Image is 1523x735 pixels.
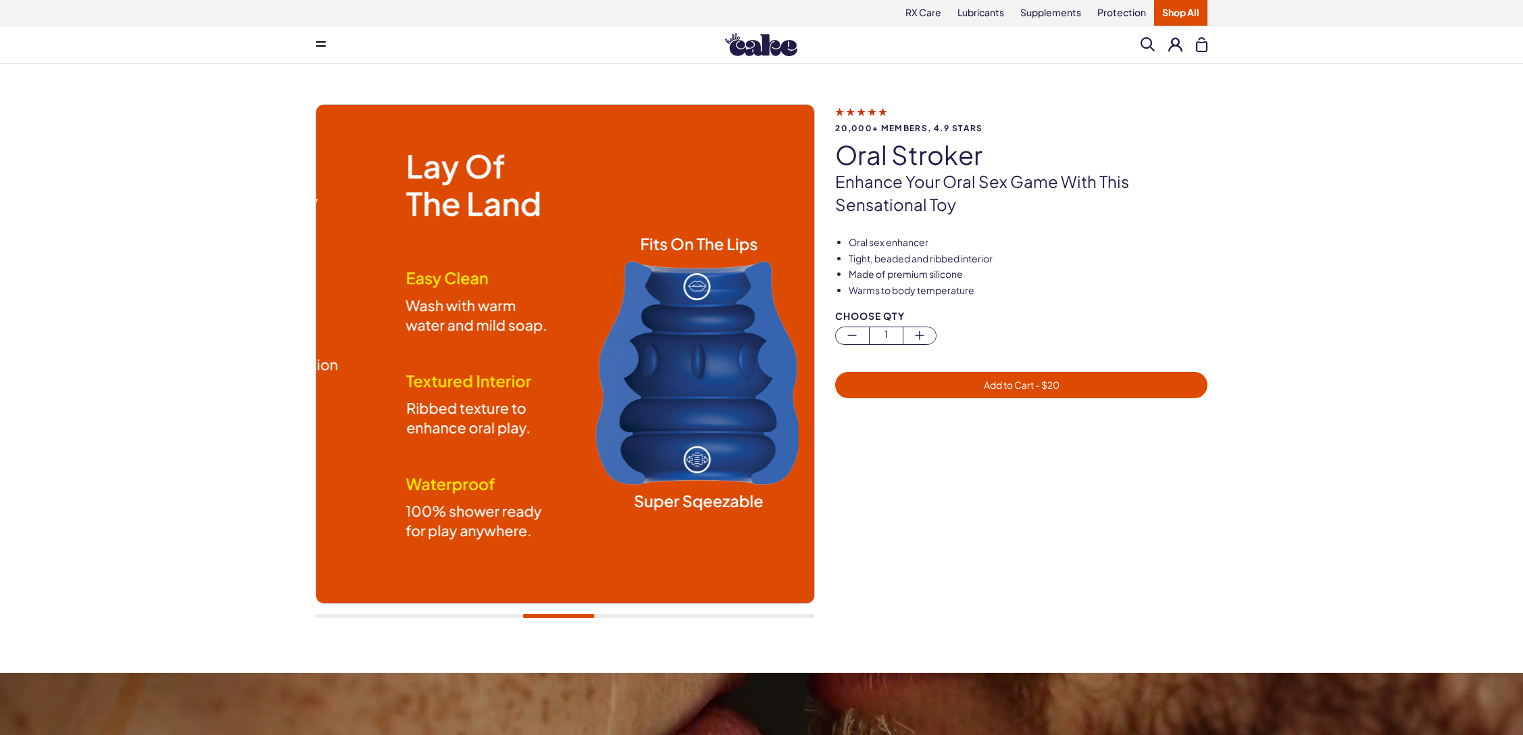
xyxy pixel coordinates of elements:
[849,252,1207,266] li: Tight, beaded and ribbed interior
[725,33,797,56] img: Hello Cake
[364,105,862,603] img: oral stroker
[870,327,903,343] span: 1
[849,268,1207,281] li: Made of premium silicone
[849,236,1207,250] li: Oral sex enhancer
[835,311,1207,321] div: Choose Qty
[1034,379,1059,391] span: - $ 20
[835,372,1207,398] button: Add to Cart - $20
[835,105,1207,133] a: 20,000+ members, 4.9 stars
[835,141,1207,169] h1: oral stroker
[849,284,1207,298] li: Warms to body temperature
[835,124,1207,133] span: 20,000+ members, 4.9 stars
[835,170,1207,216] p: Enhance your oral sex game with this sensational toy
[984,379,1059,391] span: Add to Cart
